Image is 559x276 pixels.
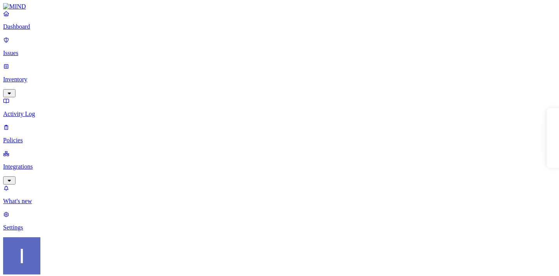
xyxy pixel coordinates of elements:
p: Issues [3,50,556,57]
a: What's new [3,185,556,205]
a: Issues [3,36,556,57]
a: Inventory [3,63,556,96]
a: Policies [3,124,556,144]
a: Activity Log [3,97,556,117]
img: Itai Schwartz [3,237,40,274]
p: Dashboard [3,23,556,30]
p: Integrations [3,163,556,170]
a: Integrations [3,150,556,183]
p: Settings [3,224,556,231]
a: MIND [3,3,556,10]
p: Policies [3,137,556,144]
p: What's new [3,198,556,205]
a: Dashboard [3,10,556,30]
p: Activity Log [3,110,556,117]
p: Inventory [3,76,556,83]
a: Settings [3,211,556,231]
img: MIND [3,3,26,10]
